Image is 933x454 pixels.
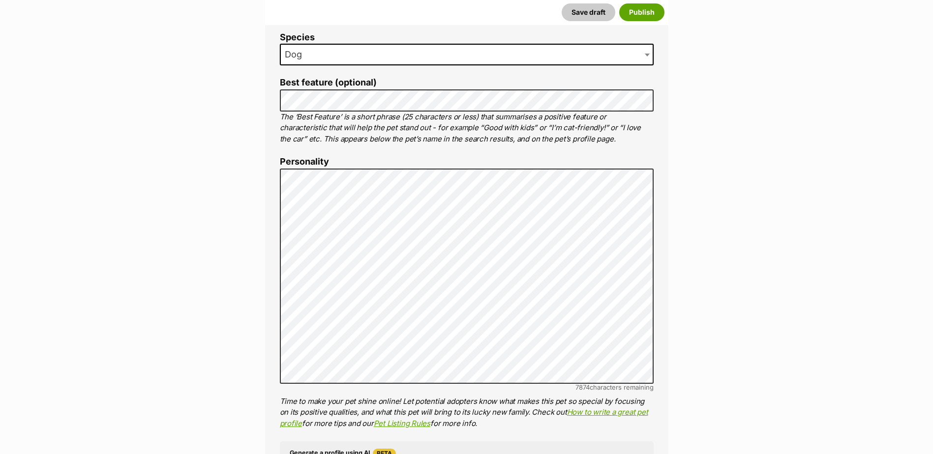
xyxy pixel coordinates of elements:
label: Personality [280,157,654,167]
span: Dog [281,48,312,61]
a: Pet Listing Rules [374,419,430,428]
p: Time to make your pet shine online! Let potential adopters know what makes this pet so special by... [280,396,654,429]
div: characters remaining [280,384,654,391]
span: 7874 [575,383,590,391]
button: Save draft [562,3,615,21]
a: How to write a great pet profile [280,407,648,428]
label: Species [280,32,654,43]
label: Best feature (optional) [280,78,654,88]
button: Publish [619,3,664,21]
p: The ‘Best Feature’ is a short phrase (25 characters or less) that summarises a positive feature o... [280,112,654,145]
span: Dog [280,44,654,65]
